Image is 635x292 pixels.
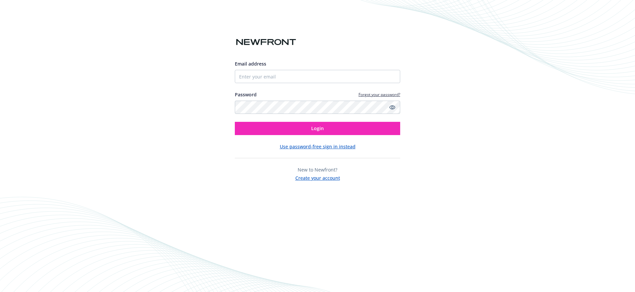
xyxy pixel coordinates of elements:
a: Forgot your password? [359,92,400,97]
label: Password [235,91,257,98]
button: Use password-free sign in instead [280,143,356,150]
input: Enter your email [235,70,400,83]
a: Show password [388,103,396,111]
button: Login [235,122,400,135]
span: Login [311,125,324,131]
input: Enter your password [235,101,400,114]
span: New to Newfront? [298,167,337,173]
button: Create your account [295,173,340,181]
img: Newfront logo [235,36,297,48]
span: Email address [235,61,266,67]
